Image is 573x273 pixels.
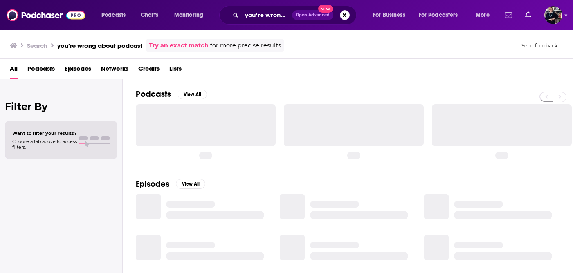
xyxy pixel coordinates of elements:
[296,13,330,17] span: Open Advanced
[5,101,117,112] h2: Filter By
[519,42,560,49] button: Send feedback
[544,6,562,24] span: Logged in as ndewey
[318,5,333,13] span: New
[136,89,171,99] h2: Podcasts
[476,9,490,21] span: More
[136,179,169,189] h2: Episodes
[413,9,470,22] button: open menu
[367,9,416,22] button: open menu
[501,8,515,22] a: Show notifications dropdown
[101,62,128,79] a: Networks
[210,41,281,50] span: for more precise results
[227,6,364,25] div: Search podcasts, credits, & more...
[544,6,562,24] img: User Profile
[136,179,205,189] a: EpisodesView All
[65,62,91,79] a: Episodes
[169,9,214,22] button: open menu
[12,130,77,136] span: Want to filter your results?
[10,62,18,79] a: All
[57,42,142,49] h3: you’re wrong about podcast
[178,90,207,99] button: View All
[373,9,405,21] span: For Business
[544,6,562,24] button: Show profile menu
[12,139,77,150] span: Choose a tab above to access filters.
[101,9,126,21] span: Podcasts
[242,9,292,22] input: Search podcasts, credits, & more...
[27,62,55,79] a: Podcasts
[176,179,205,189] button: View All
[136,89,207,99] a: PodcastsView All
[419,9,458,21] span: For Podcasters
[96,9,136,22] button: open menu
[135,9,163,22] a: Charts
[141,9,158,21] span: Charts
[149,41,209,50] a: Try an exact match
[7,7,85,23] img: Podchaser - Follow, Share and Rate Podcasts
[138,62,160,79] a: Credits
[470,9,500,22] button: open menu
[174,9,203,21] span: Monitoring
[522,8,535,22] a: Show notifications dropdown
[292,10,333,20] button: Open AdvancedNew
[169,62,182,79] a: Lists
[27,42,47,49] h3: Search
